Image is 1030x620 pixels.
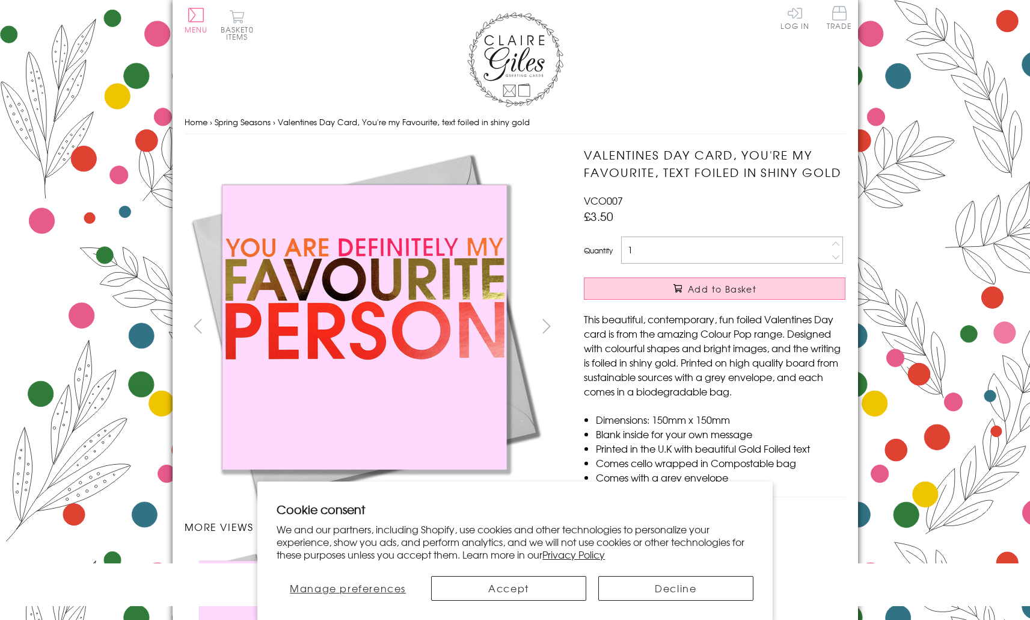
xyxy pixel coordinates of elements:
span: £3.50 [584,208,613,225]
span: Menu [185,24,208,35]
button: Add to Basket [584,277,845,300]
li: Comes cello wrapped in Compostable bag [596,456,845,470]
h2: Cookie consent [277,501,753,518]
span: › [273,116,275,128]
li: Printed in the U.K with beautiful Gold Foiled text [596,441,845,456]
img: Valentines Day Card, You're my Favourite, text foiled in shiny gold [184,146,545,507]
h1: Valentines Day Card, You're my Favourite, text foiled in shiny gold [584,146,845,181]
a: Privacy Policy [542,547,605,562]
li: Blank inside for your own message [596,427,845,441]
li: Comes with a grey envelope [596,470,845,485]
button: Menu [185,8,208,33]
li: Dimensions: 150mm x 150mm [596,412,845,427]
a: Spring Seasons [215,116,271,128]
h3: More views [185,519,560,534]
button: prev [185,312,212,339]
span: Trade [827,6,852,29]
a: Log In [780,6,809,29]
label: Quantity [584,245,613,256]
button: Basket0 items [221,10,254,40]
a: Trade [827,6,852,32]
a: Home [185,116,207,128]
span: Add to Basket [688,283,756,295]
span: 0 items [226,24,254,42]
button: Decline [598,576,753,601]
nav: breadcrumbs [185,110,846,135]
span: VCO007 [584,193,623,208]
span: › [210,116,212,128]
img: Valentines Day Card, You're my Favourite, text foiled in shiny gold [560,146,921,507]
button: Manage preferences [277,576,419,601]
button: Accept [431,576,586,601]
span: Manage preferences [290,581,406,595]
button: next [533,312,560,339]
span: Valentines Day Card, You're my Favourite, text foiled in shiny gold [278,116,530,128]
p: This beautiful, contemporary, fun foiled Valentines Day card is from the amazing Colour Pop range... [584,312,845,398]
p: We and our partners, including Shopify, use cookies and other technologies to personalize your ex... [277,523,753,560]
img: Claire Giles Greetings Cards [467,12,563,107]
